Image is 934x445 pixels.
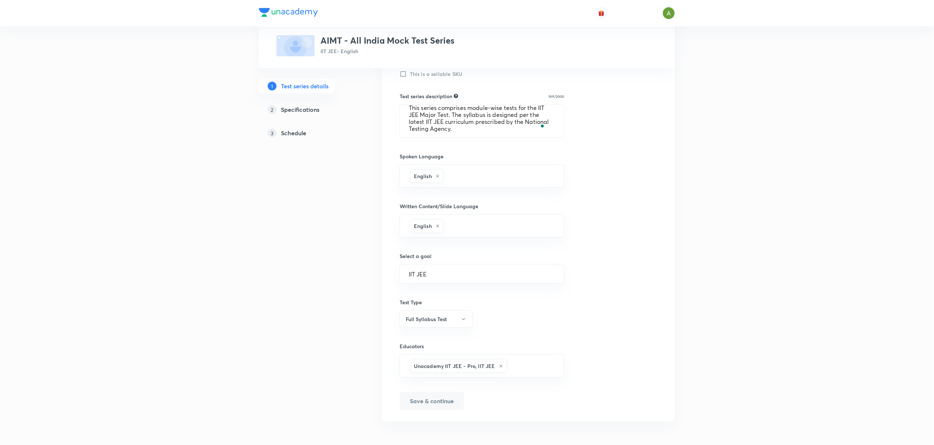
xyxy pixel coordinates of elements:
[268,129,277,137] p: 3
[400,298,564,306] h6: Test Type
[414,222,432,230] h6: English
[277,35,315,56] img: fallback-thumbnail.png
[560,273,561,275] button: Open
[414,362,495,370] h6: Unacademy IIT JEE - Pro, IIT JEE
[400,310,473,328] button: Full Syllabus Test
[281,82,329,91] h5: Test series details
[259,8,318,17] img: Company Logo
[596,7,607,19] button: avatar
[281,129,306,137] h5: Schedule
[400,105,564,137] textarea: To enrich screen reader interactions, please activate Accessibility in Grammarly extension settings
[549,95,564,98] p: 169/2000
[400,152,564,160] h6: Spoken Language
[400,92,452,100] h6: Test series description
[281,105,319,114] h5: Specifications
[259,102,359,117] a: 2Specifications
[268,105,277,114] p: 2
[560,176,561,177] button: Open
[410,70,462,78] h6: This is a sellable SKU
[400,392,464,410] button: Save & continue
[560,225,561,227] button: Open
[598,10,605,16] img: avatar
[400,202,564,210] h6: Written Content/Slide Language
[259,126,359,140] a: 3Schedule
[320,35,455,46] h3: AIMT - All India Mock Test Series
[400,252,564,260] h6: Select a goal
[414,172,432,180] h6: English
[663,7,675,19] img: Ajay A
[560,365,561,367] button: Open
[400,342,564,350] h6: Educators
[409,271,555,277] input: Select a goal
[454,93,458,99] div: Explain about your test series, what you’ll be teaching, how it will help learners in their prepa...
[259,8,318,19] a: Company Logo
[320,47,455,55] p: IIT JEE • English
[268,82,277,91] p: 1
